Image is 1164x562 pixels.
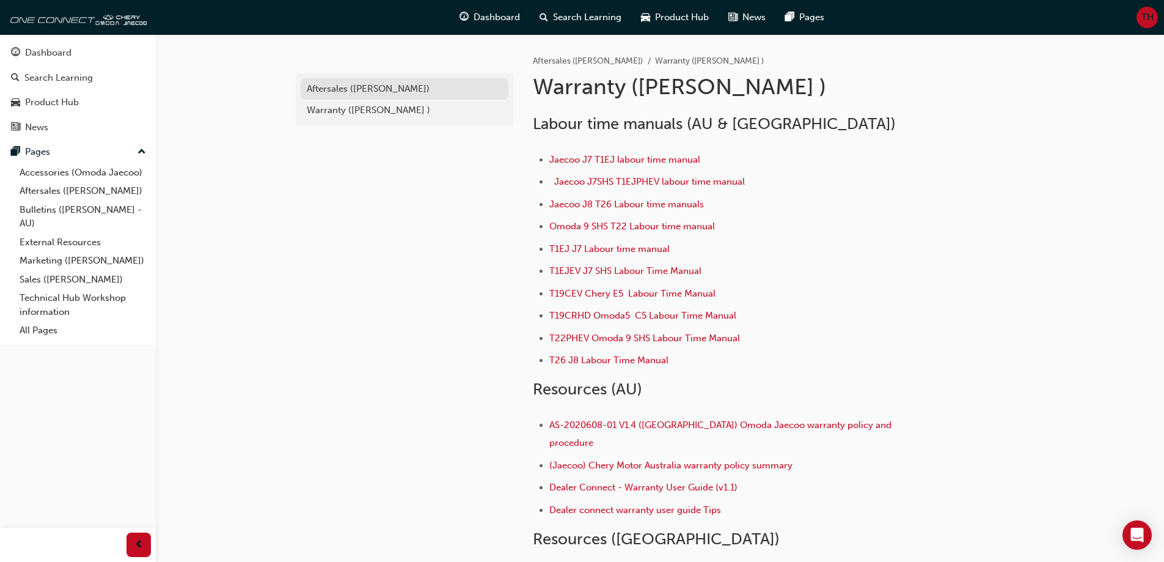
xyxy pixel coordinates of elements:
[1122,520,1152,550] div: Open Intercom Messenger
[301,100,508,121] a: Warranty ([PERSON_NAME] )
[533,114,896,133] span: Labour time manuals (AU & [GEOGRAPHIC_DATA])
[5,141,151,163] button: Pages
[5,91,151,114] a: Product Hub
[25,120,48,135] div: News
[474,10,520,24] span: Dashboard
[549,243,670,254] a: T1EJ J7 Labour time manual
[549,505,721,516] a: Dealer connect warranty user guide Tips
[11,97,20,108] span: car-icon
[15,182,151,201] a: Aftersales ([PERSON_NAME])
[25,95,79,109] div: Product Hub
[15,270,151,289] a: Sales ([PERSON_NAME])
[15,321,151,340] a: All Pages
[530,5,631,30] a: search-iconSearch Learning
[549,199,704,210] a: Jaecoo J8 T26 Labour time manuals
[641,10,650,25] span: car-icon
[719,5,775,30] a: news-iconNews
[553,10,621,24] span: Search Learning
[11,147,20,158] span: pages-icon
[11,73,20,84] span: search-icon
[1137,7,1158,28] button: TH
[549,288,716,299] a: T19CEV Chery E5 Labour Time Manual
[549,333,740,344] a: T22PHEV Omoda 9 SHS Labour Time Manual
[307,82,502,96] div: Aftersales ([PERSON_NAME])
[5,67,151,89] a: Search Learning
[1141,10,1154,24] span: TH
[549,221,715,232] a: Omoda 9 SHS T22 Labour time manual
[533,73,934,100] h1: Warranty ([PERSON_NAME] )
[799,10,824,24] span: Pages
[549,460,792,471] a: (Jaecoo) Chery Motor Australia warranty policy summary
[25,46,71,60] div: Dashboard
[11,48,20,59] span: guage-icon
[742,10,766,24] span: News
[655,10,709,24] span: Product Hub
[307,103,502,117] div: Warranty ([PERSON_NAME] )
[775,5,834,30] a: pages-iconPages
[533,380,642,399] span: Resources (AU)
[15,251,151,270] a: Marketing ([PERSON_NAME])
[137,144,146,160] span: up-icon
[15,201,151,233] a: Bulletins ([PERSON_NAME] - AU)
[785,10,794,25] span: pages-icon
[301,78,508,100] a: Aftersales ([PERSON_NAME])
[24,71,93,85] div: Search Learning
[549,420,894,448] a: AS-2020608-01 V1.4 ([GEOGRAPHIC_DATA]) Omoda Jaecoo warranty policy and procedure
[15,289,151,321] a: Technical Hub Workshop information
[549,265,701,276] a: T1EJEV J7 SHS Labour Time Manual
[549,154,700,165] a: Jaecoo J7 T1EJ labour time manual
[554,176,745,187] a: Jaecoo J7SHS T1EJPHEV labour time manual
[15,163,151,182] a: Accessories (Omoda Jaecoo)
[728,10,738,25] span: news-icon
[631,5,719,30] a: car-iconProduct Hub
[6,5,147,29] img: oneconnect
[450,5,530,30] a: guage-iconDashboard
[459,10,469,25] span: guage-icon
[549,310,736,321] a: T19CRHD Omoda5 C5 Labour Time Manual
[11,122,20,133] span: news-icon
[134,538,144,553] span: prev-icon
[5,39,151,141] button: DashboardSearch LearningProduct HubNews
[533,56,643,66] a: Aftersales ([PERSON_NAME])
[5,42,151,64] a: Dashboard
[655,54,764,68] li: Warranty ([PERSON_NAME] )
[15,233,151,252] a: External Resources
[5,116,151,139] a: News
[549,355,668,366] a: T26 J8 Labour Time Manual
[549,482,738,493] a: Dealer Connect - Warranty User Guide (v1.1)
[540,10,548,25] span: search-icon
[25,145,50,159] div: Pages
[533,530,780,549] span: Resources ([GEOGRAPHIC_DATA])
